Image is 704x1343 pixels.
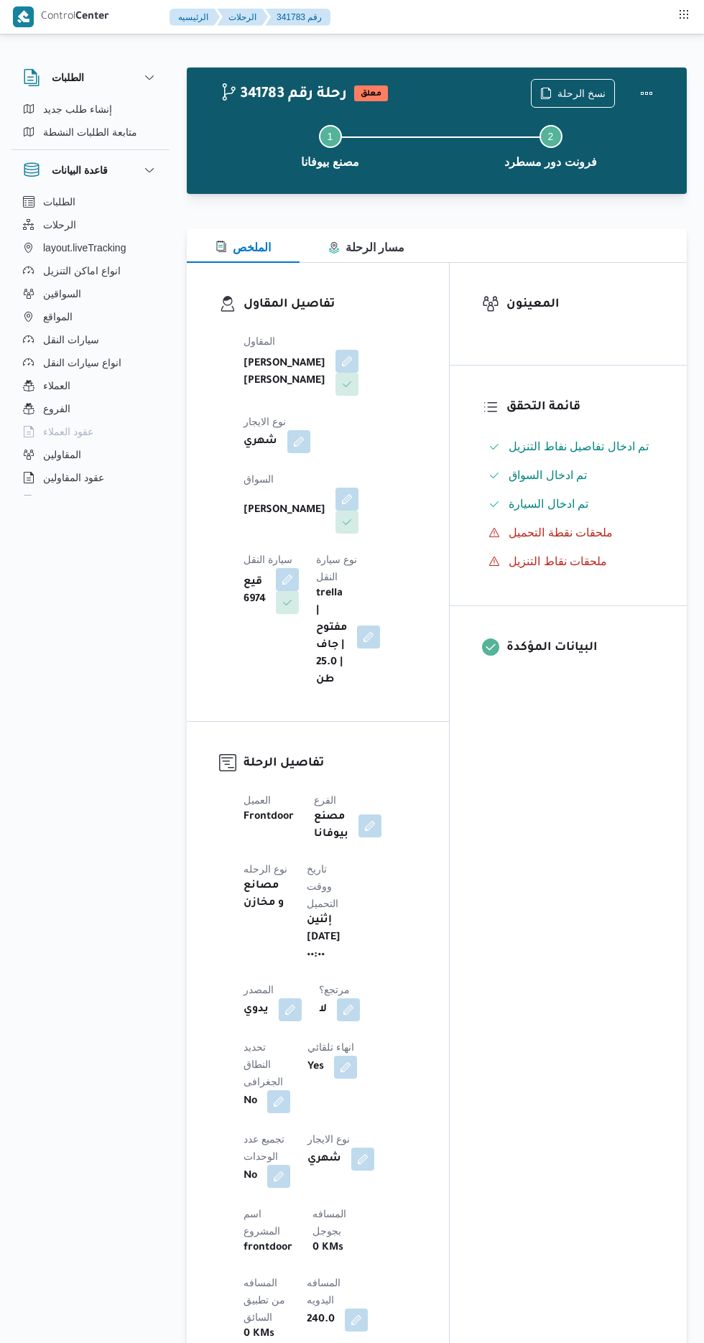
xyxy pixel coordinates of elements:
[17,443,164,466] button: المقاولين
[548,131,554,142] span: 2
[509,526,613,539] span: ملحقات نقطة التحميل
[220,85,347,104] h2: 341783 رحلة رقم
[509,440,649,452] span: تم ادخال تفاصيل نفاط التنزيل
[244,1208,280,1237] span: اسم المشروع
[43,354,121,371] span: انواع سيارات النقل
[13,6,34,27] img: X8yXhbKr1z7QwAAAABJRU5ErkJggg==
[43,492,103,509] span: اجهزة التليفون
[17,259,164,282] button: انواع اماكن التنزيل
[220,108,440,182] button: مصنع بيوفانا
[11,98,170,149] div: الطلبات
[244,863,287,875] span: نوع الرحله
[52,162,108,179] h3: قاعدة البيانات
[307,1133,350,1145] span: نوع الايجار
[43,469,104,486] span: عقود المقاولين
[483,464,654,487] button: تم ادخال السواق
[17,121,164,144] button: متابعة الطلبات النشطة
[244,1240,292,1257] b: frontdoor
[557,85,606,102] span: نسخ الرحلة
[216,241,271,254] span: الملخص
[483,521,654,544] button: ملحقات نقطة التحميل
[319,1001,327,1018] b: لا
[509,467,587,484] span: تم ادخال السواق
[506,295,654,315] h3: المعينون
[17,305,164,328] button: المواقع
[244,295,417,315] h3: تفاصيل المقاول
[244,1041,283,1087] span: تحديد النطاق الجغرافى
[17,98,164,121] button: إنشاء طلب جديد
[17,328,164,351] button: سيارات النقل
[43,285,81,302] span: السواقين
[244,1001,269,1018] b: يدوي
[354,85,388,101] span: معلق
[483,493,654,516] button: تم ادخال السيارة
[17,213,164,236] button: الرحلات
[17,397,164,420] button: الفروع
[43,423,93,440] span: عقود العملاء
[328,241,404,254] span: مسار الرحلة
[17,236,164,259] button: layout.liveTracking
[43,446,81,463] span: المقاولين
[509,469,587,481] span: تم ادخال السواق
[170,9,220,26] button: الرئيسيه
[244,433,277,450] b: شهري
[307,912,350,964] b: إثنين [DATE] ٠٠:٠٠
[244,502,325,519] b: [PERSON_NAME]
[307,1277,341,1306] span: المسافه اليدويه
[43,308,73,325] span: المواقع
[43,216,76,233] span: الرحلات
[244,355,325,390] b: [PERSON_NAME] [PERSON_NAME]
[509,498,588,510] span: تم ادخال السيارة
[43,193,75,210] span: الطلبات
[244,1168,257,1185] b: No
[244,1133,284,1162] span: تجميع عدد الوحدات
[244,1326,274,1343] b: 0 KMs
[509,438,649,455] span: تم ادخال تفاصيل نفاط التنزيل
[14,1286,60,1329] iframe: chat widget
[244,416,286,427] span: نوع الايجار
[244,554,292,565] span: سيارة النقل
[244,878,287,912] b: مصانع و مخازن
[244,794,271,806] span: العميل
[361,90,381,98] b: معلق
[312,1240,343,1257] b: 0 KMs
[509,553,607,570] span: ملحقات نقاط التنزيل
[316,554,357,582] span: نوع سيارة النقل
[509,496,588,513] span: تم ادخال السيارة
[307,863,338,909] span: تاريخ ووقت التحميل
[244,473,274,485] span: السواق
[17,351,164,374] button: انواع سيارات النقل
[244,984,274,995] span: المصدر
[314,794,336,806] span: الفرع
[17,466,164,489] button: عقود المقاولين
[509,524,613,542] span: ملحقات نقطة التحميل
[307,1151,341,1168] b: شهري
[43,239,126,256] span: layout.liveTracking
[314,809,348,843] b: مصنع بيوفانا
[312,1208,346,1237] span: المسافه بجوجل
[244,574,266,608] b: قيع 6974
[509,555,607,567] span: ملحقات نقاط التنزيل
[483,435,654,458] button: تم ادخال تفاصيل نفاط التنزيل
[265,9,330,26] button: 341783 رقم
[17,489,164,512] button: اجهزة التليفون
[632,79,661,108] button: Actions
[244,1277,285,1323] span: المسافه من تطبيق السائق
[316,585,347,689] b: trella | مفتوح | جاف | 25.0 طن
[11,190,170,501] div: قاعدة البيانات
[75,11,109,23] b: Center
[17,374,164,397] button: العملاء
[43,262,121,279] span: انواع اماكن التنزيل
[307,1311,335,1329] b: 240.0
[506,398,654,417] h3: قائمة التحقق
[43,124,137,141] span: متابعة الطلبات النشطة
[43,400,70,417] span: الفروع
[506,638,654,658] h3: البيانات المؤكدة
[440,108,661,182] button: فرونت دور مسطرد
[307,1059,324,1076] b: Yes
[52,69,84,86] h3: الطلبات
[531,79,615,108] button: نسخ الرحلة
[17,420,164,443] button: عقود العملاء
[43,377,70,394] span: العملاء
[307,1041,354,1053] span: انهاء تلقائي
